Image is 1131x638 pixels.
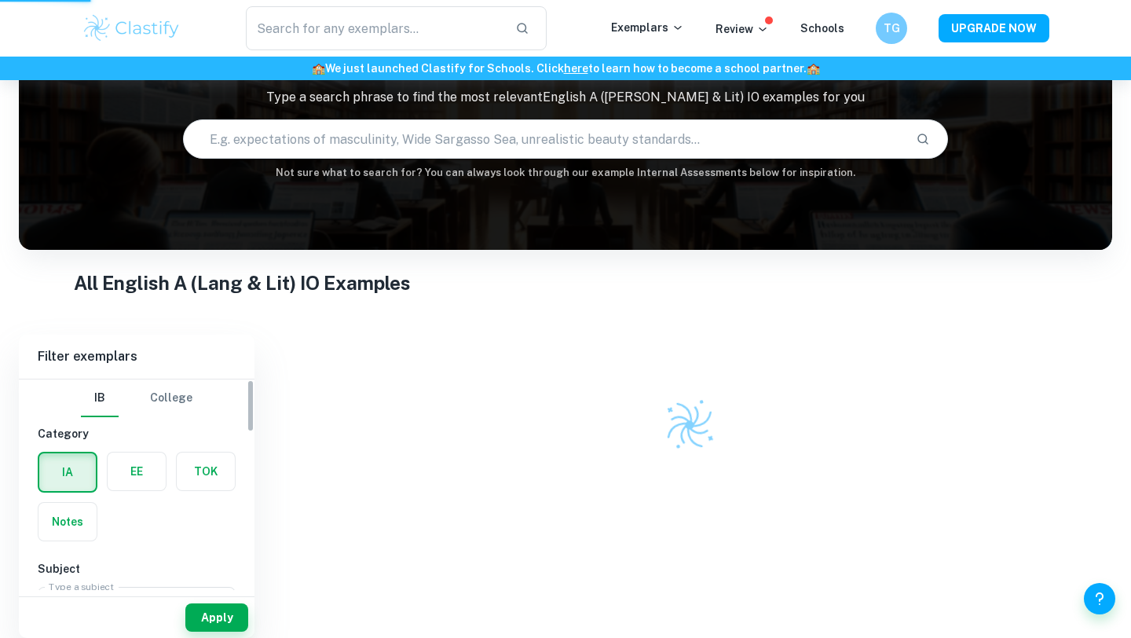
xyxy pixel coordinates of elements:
label: Type a subject [49,580,114,593]
h1: All English A (Lang & Lit) IO Examples [74,269,1058,297]
span: 🏫 [312,62,325,75]
h6: Filter exemplars [19,335,254,379]
button: Notes [38,503,97,541]
h6: TG [883,20,901,37]
button: TOK [177,453,235,490]
h6: Not sure what to search for? You can always look through our example Internal Assessments below f... [19,165,1112,181]
button: Apply [185,603,248,632]
p: Review [716,20,769,38]
h6: Category [38,425,236,442]
button: Search [910,126,936,152]
div: Filter type choice [81,379,192,417]
p: Type a search phrase to find the most relevant English A ([PERSON_NAME] & Lit) IO examples for you [19,88,1112,107]
button: IA [39,453,96,491]
h6: Subject [38,560,236,577]
button: IB [81,379,119,417]
p: Exemplars [611,19,684,36]
button: Help and Feedback [1084,583,1115,614]
span: 🏫 [807,62,820,75]
h6: We just launched Clastify for Schools. Click to learn how to become a school partner. [3,60,1128,77]
img: Clastify logo [656,391,723,458]
button: College [150,379,192,417]
img: Clastify logo [82,13,181,44]
input: Search for any exemplars... [246,6,503,50]
button: EE [108,453,166,490]
button: UPGRADE NOW [939,14,1049,42]
input: E.g. expectations of masculinity, Wide Sargasso Sea, unrealistic beauty standards... [184,117,903,161]
a: Schools [800,22,844,35]
button: TG [876,13,907,44]
a: here [564,62,588,75]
